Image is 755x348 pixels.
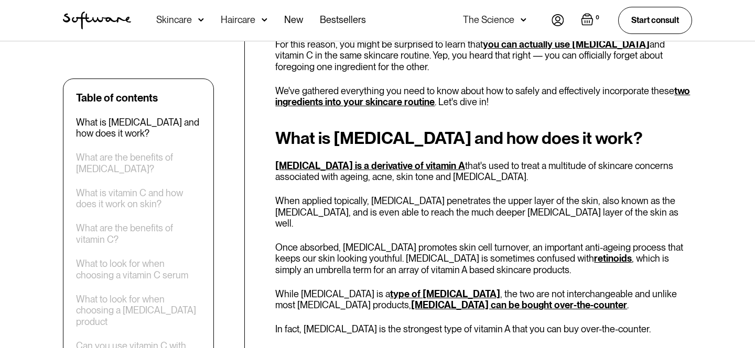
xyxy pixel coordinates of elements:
a: [MEDICAL_DATA] is a derivative of vitamin A [275,160,465,171]
h2: What is [MEDICAL_DATA] and how does it work? [275,129,692,148]
p: When applied topically, [MEDICAL_DATA] penetrates the upper layer of the skin, also known as the ... [275,195,692,229]
img: arrow down [262,15,267,25]
a: [MEDICAL_DATA] can be bought over-the-counter [411,299,627,310]
div: The Science [463,15,514,25]
p: In fact, [MEDICAL_DATA] is the strongest type of vitamin A that you can buy over-the-counter. [275,323,692,335]
p: While [MEDICAL_DATA] is a , the two are not interchangeable and unlike most [MEDICAL_DATA] produc... [275,288,692,311]
p: that's used to treat a multitude of skincare concerns associated with ageing, acne, skin tone and... [275,160,692,183]
a: Open empty cart [581,13,601,28]
img: arrow down [521,15,526,25]
a: you can actually use [MEDICAL_DATA] [483,39,650,50]
a: What to look for when choosing a [MEDICAL_DATA] product [76,294,201,328]
p: Once absorbed, [MEDICAL_DATA] promotes skin cell turnover, an important anti-ageing process that ... [275,242,692,276]
div: Table of contents [76,92,158,104]
a: What to look for when choosing a vitamin C serum [76,258,201,280]
div: 0 [594,13,601,23]
a: What are the benefits of vitamin C? [76,223,201,245]
a: What is vitamin C and how does it work on skin? [76,187,201,210]
p: We've gathered everything you need to know about how to safely and effectively incorporate these ... [275,85,692,108]
a: Start consult [618,7,692,33]
a: two ingredients into your skincare routine [275,85,690,108]
p: For this reason, you might be surprised to learn that and vitamin C in the same skincare routine.... [275,39,692,73]
img: arrow down [198,15,204,25]
a: retinoids [594,253,632,264]
a: type of [MEDICAL_DATA] [390,288,500,299]
img: Software Logo [63,12,131,29]
div: Haircare [221,15,255,25]
a: home [63,12,131,29]
a: What is [MEDICAL_DATA] and how does it work? [76,117,201,139]
div: Skincare [156,15,192,25]
a: What are the benefits of [MEDICAL_DATA]? [76,152,201,175]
